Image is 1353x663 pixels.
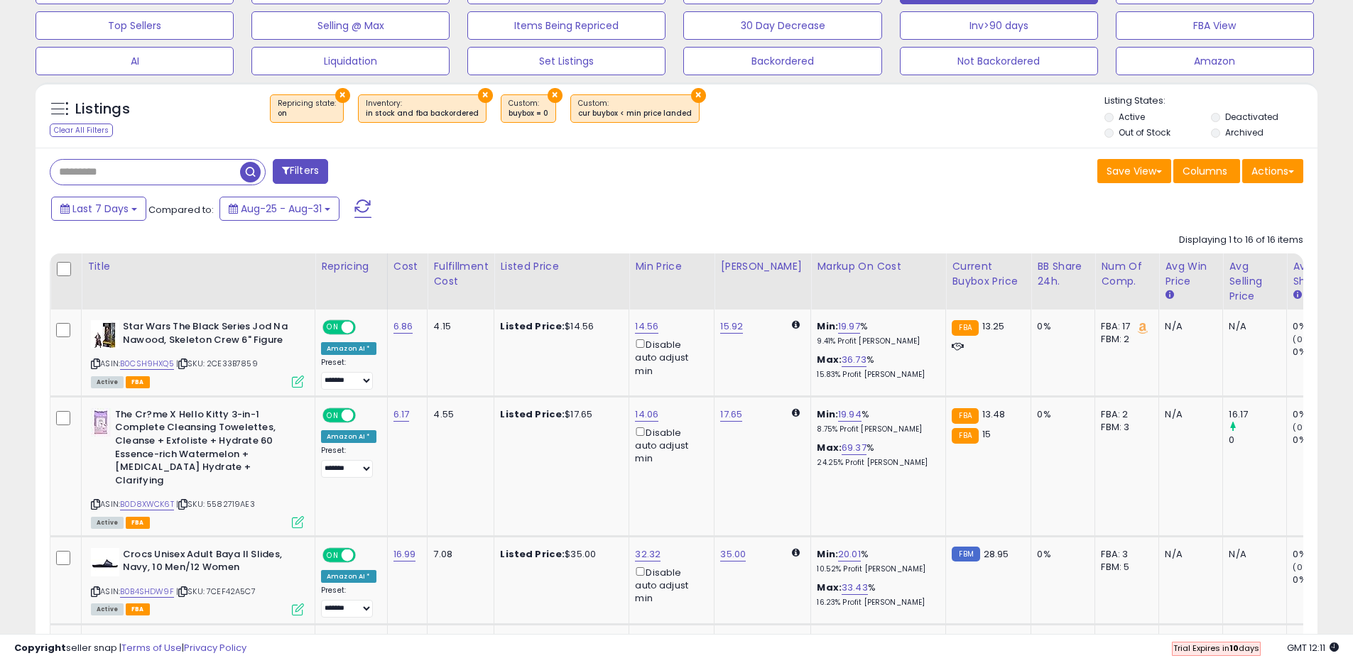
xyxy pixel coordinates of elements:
[1293,422,1313,433] small: (0%)
[500,259,623,274] div: Listed Price
[635,424,703,466] div: Disable auto adjust min
[691,88,706,103] button: ×
[278,109,336,119] div: on
[1225,126,1264,138] label: Archived
[321,586,376,618] div: Preset:
[720,547,746,561] a: 35.00
[91,603,124,615] span: All listings currently available for purchase on Amazon
[1101,408,1148,421] div: FBA: 2
[393,319,413,334] a: 6.86
[817,548,935,574] div: %
[982,427,991,441] span: 15
[1293,408,1350,421] div: 0%
[467,47,665,75] button: Set Listings
[1101,259,1153,289] div: Num of Comp.
[433,259,488,289] div: Fulfillment Cost
[842,581,868,595] a: 33.43
[1097,159,1171,183] button: Save View
[500,407,565,421] b: Listed Price:
[1293,434,1350,446] div: 0%
[91,408,112,437] img: 31rEENf-2xL._SL40_.jpg
[838,407,862,422] a: 19.94
[278,98,336,119] span: Repricing state :
[1293,320,1350,333] div: 0%
[91,320,304,386] div: ASIN:
[1165,259,1217,289] div: Avg Win Price
[635,319,658,334] a: 14.56
[842,441,866,455] a: 69.37
[1101,548,1148,561] div: FBA: 3
[952,408,978,424] small: FBA
[952,259,1025,289] div: Current Buybox Price
[121,641,182,654] a: Terms of Use
[952,547,979,561] small: FBM
[817,424,935,434] p: 8.75% Profit [PERSON_NAME]
[635,547,661,561] a: 32.32
[952,428,978,444] small: FBA
[500,408,618,421] div: $17.65
[817,598,935,608] p: 16.23% Profit [PERSON_NAME]
[321,342,376,355] div: Amazon AI *
[1116,11,1314,40] button: FBA View
[900,11,1098,40] button: Inv>90 days
[321,446,376,478] div: Preset:
[91,548,304,614] div: ASIN:
[838,319,860,334] a: 19.97
[393,259,422,274] div: Cost
[817,370,935,380] p: 15.83% Profit [PERSON_NAME]
[1101,320,1148,333] div: FBA: 17
[321,259,381,274] div: Repricing
[176,586,256,597] span: | SKU: 7CEF42A5C7
[126,517,150,529] span: FBA
[635,564,703,606] div: Disable auto adjust min
[509,109,548,119] div: buybox = 0
[982,319,1005,333] span: 13.25
[50,124,113,137] div: Clear All Filters
[91,376,124,388] span: All listings currently available for purchase on Amazon
[635,336,703,378] div: Disable auto adjust min
[500,548,618,561] div: $35.00
[176,498,255,510] span: | SKU: 5582719AE3
[126,603,150,615] span: FBA
[578,109,692,119] div: cur buybox < min price landed
[900,47,1098,75] button: Not Backordered
[72,202,129,216] span: Last 7 Days
[366,98,479,119] span: Inventory :
[1183,164,1227,178] span: Columns
[123,548,295,578] b: Crocs Unisex Adult Baya II Slides, Navy, 10 Men/12 Women
[817,319,838,333] b: Min:
[1293,561,1313,573] small: (0%)
[273,159,328,184] button: Filters
[1101,561,1148,574] div: FBM: 5
[14,641,66,654] strong: Copyright
[123,320,295,350] b: Star Wars The Black Series Jod Na Nawood, Skeleton Crew 6" Figure
[115,408,288,491] b: The Cr?me X Hello Kitty 3-in-1 Complete Cleansing Towelettes, Cleanse + Exfoliste + Hydrate 60 Es...
[1293,259,1344,289] div: Avg BB Share
[817,547,838,561] b: Min:
[91,408,304,527] div: ASIN:
[1293,574,1350,586] div: 0%
[817,581,935,608] div: %
[433,320,483,333] div: 4.15
[1179,234,1303,247] div: Displaying 1 to 16 of 16 items
[433,408,483,421] div: 4.55
[1119,111,1145,123] label: Active
[1293,334,1313,345] small: (0%)
[321,570,376,583] div: Amazon AI *
[1037,320,1084,333] div: 0%
[578,98,692,119] span: Custom:
[683,11,881,40] button: 30 Day Decrease
[321,358,376,390] div: Preset:
[635,259,708,274] div: Min Price
[51,197,146,221] button: Last 7 Days
[683,47,881,75] button: Backordered
[720,319,743,334] a: 15.92
[478,88,493,103] button: ×
[500,320,618,333] div: $14.56
[433,548,483,561] div: 7.08
[126,376,150,388] span: FBA
[241,202,322,216] span: Aug-25 - Aug-31
[1173,642,1259,654] span: Trial Expires in days
[148,203,214,217] span: Compared to:
[120,586,174,598] a: B0B4SHDW9F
